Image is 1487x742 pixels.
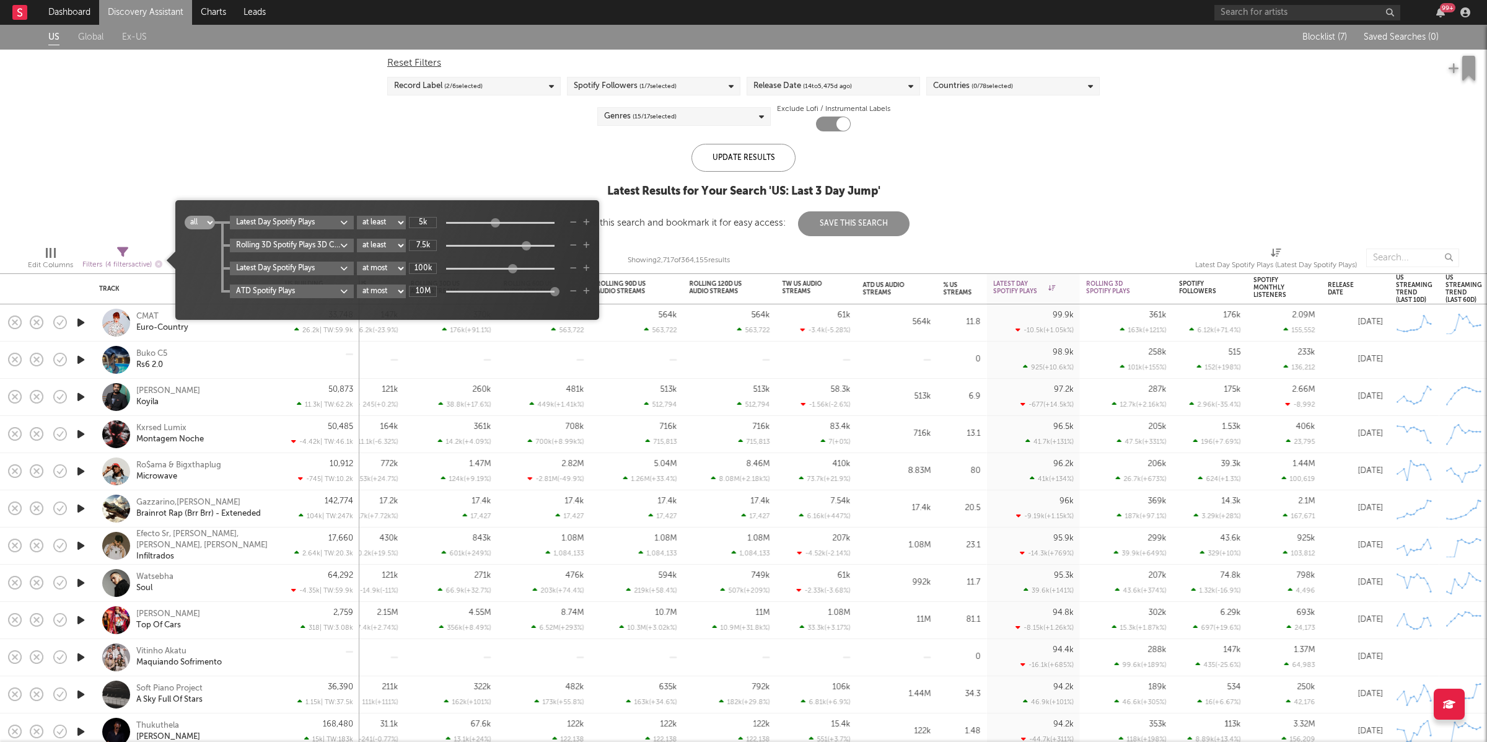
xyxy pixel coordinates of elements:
div: 12.7k ( +2.16k % ) [1112,400,1167,409]
div: 155,552 [1284,326,1315,334]
div: 6.9 [944,389,981,404]
div: Infiltrados [136,551,174,562]
div: 142,774 [325,497,353,505]
div: Rolling 120D US Audio Streams [690,280,752,295]
div: 196 ( +7.69 % ) [1193,438,1241,446]
div: -8,992 [1286,400,1315,409]
div: 369k [1148,497,1167,505]
div: 700k ( +8.99k % ) [528,438,584,446]
div: 2.64k | TW: 20.3k [285,549,353,557]
div: 207k [1149,572,1167,580]
div: Latest Results for Your Search ' US: Last 3 Day Jump ' [578,184,910,199]
div: Edit Columns [28,258,73,273]
div: Brainrot Rap (Brr Brr) - Exteneded [136,508,261,519]
div: 513k [863,389,931,404]
div: 716k [753,423,770,431]
a: Buko C5 [136,348,167,360]
div: 14.2k ( +4.09 % ) [438,438,491,446]
div: Latest Day Spotify Plays [236,217,340,228]
a: Top Of Cars [136,620,181,631]
span: ( 0 ) [1428,33,1439,42]
div: Spotify Monthly Listeners [1253,276,1297,299]
div: 39.6k ( +141 % ) [1024,586,1074,594]
div: ATD US Audio Streams [863,281,913,296]
div: [DATE] [1328,575,1384,590]
button: Save This Search [798,211,910,236]
div: 95.3k [1054,572,1074,580]
div: 164k [380,423,398,431]
div: -9.19k ( +1.15k % ) [1016,512,1074,520]
div: 11.7 [944,575,981,590]
input: Search for artists [1214,5,1400,20]
div: 8.46M [747,460,770,468]
div: 564k [659,311,677,319]
div: 103,812 [1283,549,1315,557]
div: 205k [1149,423,1167,431]
div: 124k ( +9.19 % ) [441,475,491,483]
div: [PERSON_NAME] [136,386,200,397]
div: Vitinho Akatu [136,646,186,657]
div: 361k [1149,311,1167,319]
div: 4.55M [469,609,491,617]
div: 95.9k [1053,534,1074,542]
div: 2.1M [1299,497,1315,505]
div: 287k [1149,386,1167,394]
div: 6.29k [1221,609,1241,617]
div: 167,671 [1283,512,1315,520]
div: 299k [1148,534,1167,542]
div: [DATE] [1328,389,1384,404]
div: 73.7k ( +21.9 % ) [799,475,851,483]
div: 17,427 [742,512,770,520]
div: Record Label [394,79,483,94]
div: 245 ( +0.2 % ) [355,400,398,409]
a: US [48,30,59,45]
div: 624 ( +1.3 % ) [1198,475,1241,483]
div: 2.82M [562,460,584,468]
div: 410k [833,460,851,468]
a: Microwave [136,471,177,482]
div: 7 ( +0 % ) [821,438,851,446]
a: A Sky Full Of Stars [136,694,203,705]
div: [DATE] [1328,426,1384,441]
div: Soft Piano Project [136,683,203,694]
div: 17.4k [565,497,584,505]
div: -10.5k ( +1.05k % ) [1015,326,1074,334]
div: 83.4k [830,423,851,431]
div: -2.81M ( -49.9 % ) [528,475,584,483]
div: 512,794 [644,400,677,409]
div: Kxrsed Lumix [136,423,186,434]
input: Search... [1366,249,1459,267]
label: Exclude Lofi / Instrumental Labels [777,102,890,117]
div: [DATE] [1328,352,1384,367]
div: 0 [944,352,981,367]
div: -745 | TW: 10.2k [285,475,353,483]
div: 17.4k [658,497,677,505]
div: 43.6k ( +374 % ) [1115,586,1167,594]
div: 7.54k [831,497,851,505]
div: 23.1 [944,538,981,553]
div: 843k [473,534,491,542]
div: 513k [660,386,677,394]
div: 271k [475,572,491,580]
div: 11M [863,612,931,627]
div: 1.08M [863,538,931,553]
div: 260k [473,386,491,394]
div: 41.7k ( +131 % ) [1025,438,1074,446]
a: Soul [136,583,152,594]
div: 1,084,133 [546,549,584,557]
div: 20.5 [944,501,981,516]
div: Maquiando Sofrimento [136,657,222,668]
span: ( 0 / 78 selected) [972,79,1013,94]
div: 153k ( +24.7 % ) [349,475,398,483]
div: 104k | TW: 247k [285,512,353,520]
div: Rolling 3D Spotify Plays [1086,280,1148,295]
div: 1.08M [748,534,770,542]
div: Spotify Followers [574,79,677,94]
div: 798k [1297,572,1315,580]
a: Gazzarino,[PERSON_NAME] [136,497,240,508]
div: Latest Day Spotify Plays (Latest Day Spotify Plays) [1195,258,1357,273]
div: Rs6 2.0 [136,360,163,371]
div: 11.3k | TW: 62.2k [285,400,353,409]
div: -14.3k ( +769 % ) [1020,549,1074,557]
